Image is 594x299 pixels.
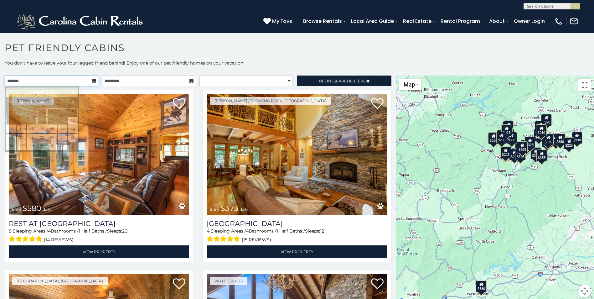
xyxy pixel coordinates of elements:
[23,204,41,213] span: $580
[272,17,292,25] span: My Favs
[6,134,16,142] a: 19
[27,142,37,150] a: 28
[173,278,185,291] a: Add to favorites
[437,16,483,27] a: Rental Program
[37,134,47,142] a: 22
[27,125,37,133] a: 14
[40,100,44,104] span: Wednesday
[371,278,384,291] a: Add to favorites
[509,149,520,160] div: $290
[572,132,582,144] div: $930
[58,134,67,142] a: 24
[47,125,57,133] a: 16
[68,134,78,142] a: 25
[207,245,387,258] a: View Property
[9,94,189,215] img: 1714397301_thumbnail.jpeg
[28,90,45,95] span: October
[71,90,76,95] span: Next
[46,90,56,95] span: 2025
[9,219,189,228] h3: Rest at Mountain Crest
[515,149,525,160] div: $345
[173,97,185,111] a: Add to favorites
[27,134,37,142] a: 21
[9,245,189,258] a: View Property
[541,114,552,126] div: $320
[242,236,271,244] span: (15 reviews)
[554,17,563,26] img: phone-regular-white.png
[535,121,545,133] div: $360
[68,125,78,133] a: 18
[58,125,67,133] a: 17
[297,76,391,86] a: RefineSearchFilters
[400,16,435,27] a: Real Estate
[207,94,387,215] img: Mountain Song Lodge
[58,142,67,150] a: 31
[246,228,249,234] span: 4
[47,134,57,142] a: 23
[555,134,566,145] div: $380
[543,134,554,146] div: $675
[48,228,51,234] span: 4
[210,277,247,285] a: Valle Crucis
[488,132,498,144] div: $260
[320,228,324,234] span: 12
[207,94,387,215] a: Mountain Song Lodge from $375 daily
[17,125,26,133] a: 13
[79,228,107,234] span: 1 Half Baths /
[506,132,517,144] div: $300
[542,136,552,148] div: $315
[511,16,548,27] a: Owner Login
[6,142,16,150] a: 26
[47,142,57,150] a: 30
[70,88,77,96] a: Next
[517,141,528,153] div: $305
[207,228,209,234] span: 4
[9,219,189,228] a: Rest at [GEOGRAPHIC_DATA]
[263,17,294,25] a: My Favs
[319,79,365,83] span: Refine Filters
[12,277,108,285] a: [GEOGRAPHIC_DATA], [GEOGRAPHIC_DATA]
[334,79,350,83] span: Search
[564,137,574,149] div: $226
[570,17,578,26] img: mail-regular-white.png
[371,97,384,111] a: Add to favorites
[17,134,26,142] a: 20
[16,12,146,31] img: White-1-2.png
[30,100,33,104] span: Tuesday
[534,129,544,141] div: $451
[9,228,12,234] span: 8
[122,228,127,234] span: 20
[17,142,26,150] a: 27
[536,124,547,136] div: $210
[476,281,487,292] div: $580
[43,207,51,212] span: daily
[207,228,387,244] div: Sleeping Areas / Bathrooms / Sleeps:
[10,100,12,104] span: Sunday
[51,100,54,104] span: Thursday
[72,100,74,104] span: Saturday
[500,146,511,158] div: $225
[524,137,535,149] div: $325
[578,79,591,91] button: Toggle fullscreen view
[501,124,512,136] div: $425
[12,207,21,212] span: from
[240,207,248,212] span: daily
[20,100,23,104] span: Monday
[486,16,508,27] a: About
[210,207,219,212] span: from
[6,125,16,133] a: 12
[9,228,189,244] div: Sleeping Areas / Bathrooms / Sleeps:
[536,124,546,136] div: $245
[496,132,507,144] div: $230
[300,16,345,27] a: Browse Rentals
[404,81,415,88] span: Map
[530,147,541,159] div: $375
[207,219,387,228] a: [GEOGRAPHIC_DATA]
[37,142,47,150] a: 29
[9,94,189,215] a: from $580 daily
[578,285,591,297] button: Map camera controls
[348,16,397,27] a: Local Area Guide
[220,204,238,213] span: $375
[399,79,421,90] button: Change map style
[536,149,547,161] div: $355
